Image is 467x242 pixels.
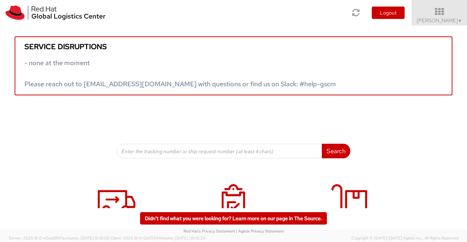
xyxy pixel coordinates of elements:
span: Copyright © [DATE]-[DATE] Agistix Inc., All Rights Reserved [351,235,458,241]
a: Didn't find what you were looking for? Learn more on our page in The Source. [140,212,327,225]
span: master, [DATE] 08:10:29 [161,235,205,241]
a: Service disruptions - none at the moment Please reach out to [EMAIL_ADDRESS][DOMAIN_NAME] with qu... [15,36,452,95]
button: Logout [372,7,405,19]
a: Red Hat's Privacy Statement [184,229,235,234]
span: Client: 2025.18.0-0e69584 [111,235,205,241]
h5: Service disruptions [24,43,443,51]
input: Enter the tracking number or ship request number (at least 4 chars) [117,144,322,158]
span: [PERSON_NAME] [417,17,462,24]
span: Server: 2025.18.0-a0edd1917ac [9,235,109,241]
span: ▼ [458,18,462,24]
span: master, [DATE] 10:10:00 [66,235,109,241]
img: rh-logistics-00dfa346123c4ec078e1.svg [5,5,105,20]
a: | Agistix Privacy Statement [236,229,284,234]
span: - none at the moment Please reach out to [EMAIL_ADDRESS][DOMAIN_NAME] with questions or find us o... [24,59,336,88]
button: Search [322,144,350,158]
